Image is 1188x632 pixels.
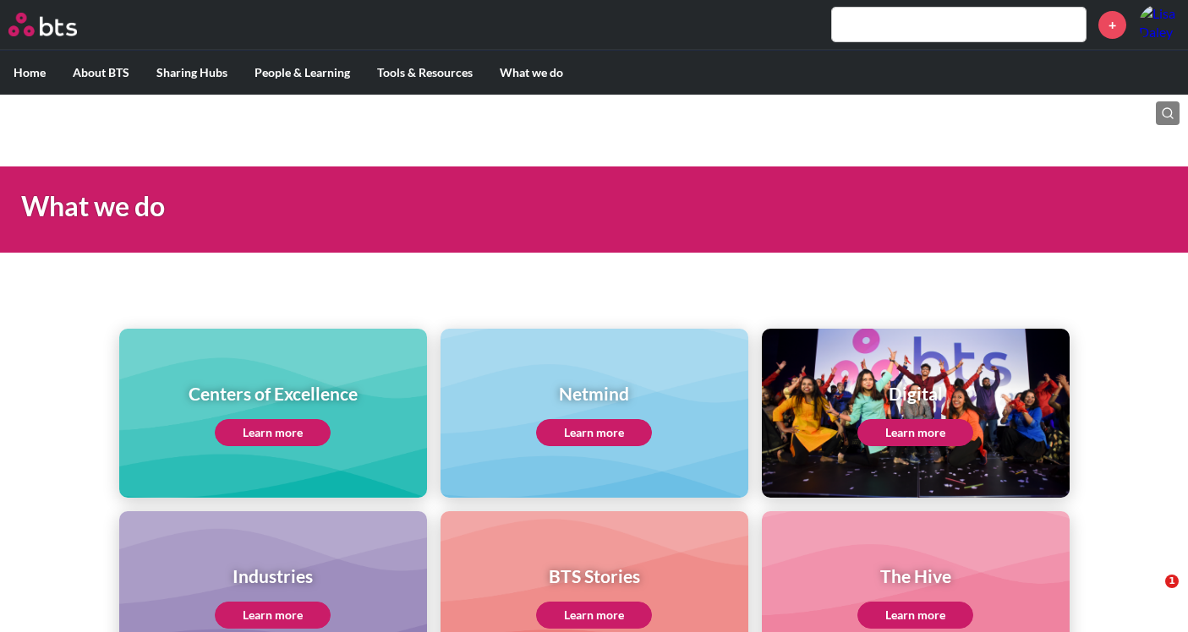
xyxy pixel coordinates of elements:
h1: BTS Stories [536,564,652,588]
h1: Centers of Excellence [189,381,358,406]
label: About BTS [59,51,143,95]
a: Learn more [857,602,973,629]
img: Lisa Daley [1139,4,1180,45]
h1: Digital [857,381,973,406]
label: Sharing Hubs [143,51,241,95]
a: Go home [8,13,108,36]
a: Learn more [536,419,652,446]
label: Tools & Resources [364,51,486,95]
h1: The Hive [857,564,973,588]
a: Learn more [536,602,652,629]
h1: Industries [215,564,331,588]
img: BTS Logo [8,13,77,36]
span: 1 [1165,575,1179,588]
label: What we do [486,51,577,95]
a: + [1098,11,1126,39]
h1: What we do [21,188,823,226]
iframe: Intercom live chat [1131,575,1171,615]
h1: Netmind [536,381,652,406]
a: Learn more [215,419,331,446]
label: People & Learning [241,51,364,95]
a: Learn more [857,419,973,446]
a: Profile [1139,4,1180,45]
a: Learn more [215,602,331,629]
